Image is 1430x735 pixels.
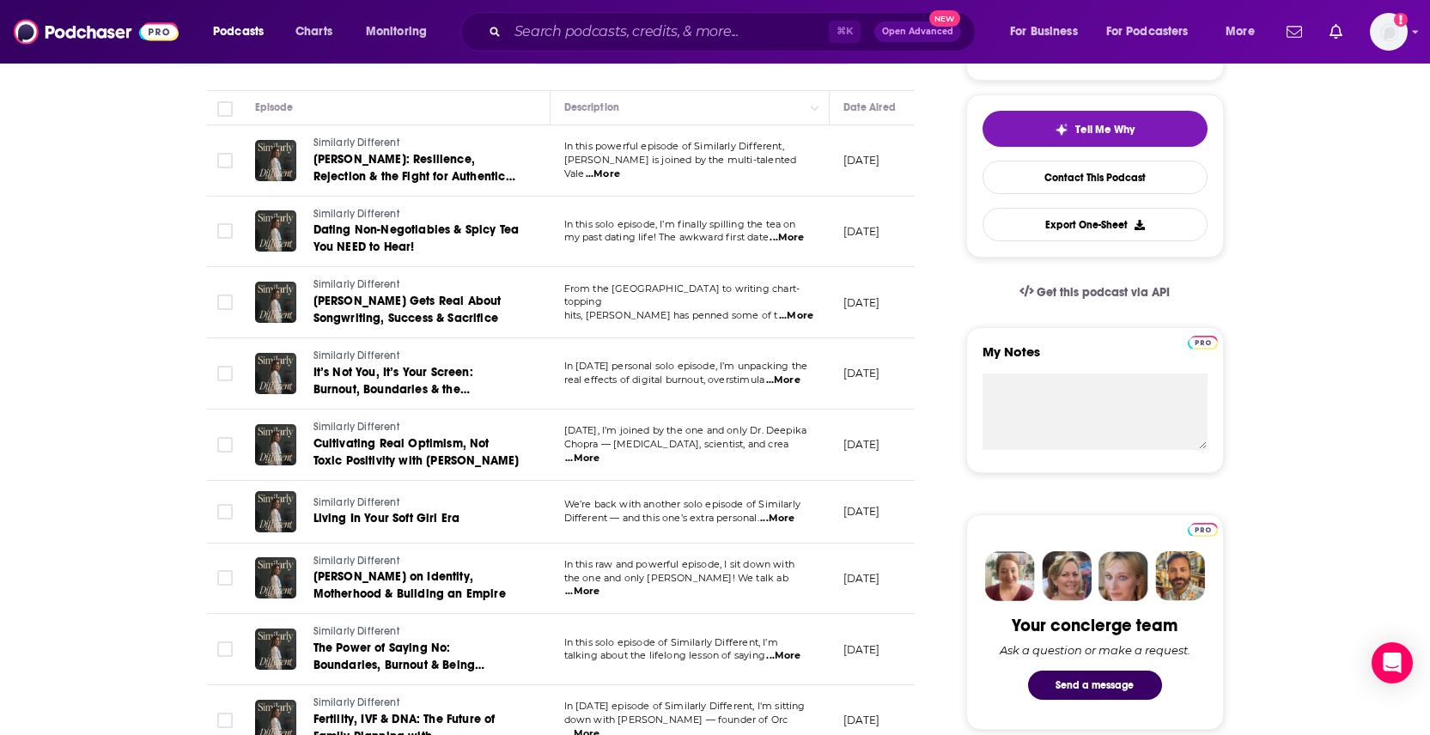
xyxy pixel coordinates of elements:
[14,15,179,48] a: Podchaser - Follow, Share and Rate Podcasts
[313,364,520,398] a: It’s Not You, It’s Your Screen: Burnout, Boundaries & the [MEDICAL_DATA]
[1037,285,1170,300] span: Get this podcast via API
[779,309,813,323] span: ...More
[882,27,953,36] span: Open Advanced
[843,713,880,727] p: [DATE]
[843,366,880,380] p: [DATE]
[564,140,784,152] span: In this powerful episode of Similarly Different,
[564,231,769,243] span: my past dating life! The awkward first date
[313,365,473,414] span: It’s Not You, It’s Your Screen: Burnout, Boundaries & the [MEDICAL_DATA]
[1226,20,1255,44] span: More
[1095,18,1214,46] button: open menu
[1106,20,1189,44] span: For Podcasters
[313,278,399,290] span: Similarly Different
[313,569,506,601] span: [PERSON_NAME] on Identity, Motherhood & Building an Empire
[564,558,794,570] span: In this raw and powerful episode, I sit down with
[843,437,880,452] p: [DATE]
[313,568,520,603] a: [PERSON_NAME] on Identity, Motherhood & Building an Empire
[477,12,992,52] div: Search podcasts, credits, & more...
[1010,20,1078,44] span: For Business
[313,293,520,327] a: [PERSON_NAME] Gets Real About Songwriting, Success & Sacrifice
[313,435,520,470] a: Cultivating Real Optimism, Not Toxic Positivity with [PERSON_NAME]
[564,636,778,648] span: In this solo episode of Similarly Different, I’m
[217,153,233,168] span: Toggle select row
[217,223,233,239] span: Toggle select row
[313,222,520,256] a: Dating Non-Negotiables & Spicy Tea You NEED to Hear!
[1188,520,1218,537] a: Pro website
[983,111,1208,147] button: tell me why sparkleTell Me Why
[564,649,765,661] span: talking about the lifelong lesson of saying
[1370,13,1408,51] button: Show profile menu
[843,153,880,167] p: [DATE]
[564,282,800,308] span: From the [GEOGRAPHIC_DATA] to writing chart-topping
[843,504,880,519] p: [DATE]
[564,374,765,386] span: real effects of digital burnout, overstimula
[843,97,896,118] div: Date Aired
[586,167,620,181] span: ...More
[843,571,880,586] p: [DATE]
[1075,123,1135,137] span: Tell Me Why
[564,424,807,436] span: [DATE], I’m joined by the one and only Dr. Deepika
[217,641,233,657] span: Toggle select row
[313,222,520,254] span: Dating Non-Negotiables & Spicy Tea You NEED to Hear!
[313,151,520,185] a: [PERSON_NAME]: Resilience, Rejection & the Fight for Authentic Latina Stories
[983,343,1208,374] label: My Notes
[998,18,1099,46] button: open menu
[1188,523,1218,537] img: Podchaser Pro
[1188,333,1218,349] a: Pro website
[843,642,880,657] p: [DATE]
[1372,642,1413,683] div: Open Intercom Messenger
[354,18,449,46] button: open menu
[217,366,233,381] span: Toggle select row
[313,421,399,433] span: Similarly Different
[313,420,520,435] a: Similarly Different
[313,696,520,711] a: Similarly Different
[805,98,825,118] button: Column Actions
[217,437,233,453] span: Toggle select row
[313,625,399,637] span: Similarly Different
[284,18,343,46] a: Charts
[1028,671,1162,700] button: Send a message
[313,495,518,511] a: Similarly Different
[843,295,880,310] p: [DATE]
[217,570,233,586] span: Toggle select row
[564,512,759,524] span: Different — and this one’s extra personal.
[1055,123,1068,137] img: tell me why sparkle
[843,224,880,239] p: [DATE]
[201,18,286,46] button: open menu
[295,20,332,44] span: Charts
[564,714,788,726] span: down with [PERSON_NAME] — founder of Orc
[760,512,794,525] span: ...More
[564,498,800,510] span: We’re back with another solo episode of Similarly
[564,360,808,372] span: In [DATE] personal solo episode, I’m unpacking the
[313,624,520,640] a: Similarly Different
[313,207,520,222] a: Similarly Different
[1006,271,1184,313] a: Get this podcast via API
[313,496,399,508] span: Similarly Different
[564,438,789,450] span: Chopra — [MEDICAL_DATA], scientist, and crea
[213,20,264,44] span: Podcasts
[313,696,399,708] span: Similarly Different
[313,208,399,220] span: Similarly Different
[874,21,961,42] button: Open AdvancedNew
[564,154,797,179] span: [PERSON_NAME] is joined by the multi-talented Vale
[313,555,399,567] span: Similarly Different
[313,641,485,689] span: The Power of Saying No: Boundaries, Burnout & Being Enough
[313,640,520,674] a: The Power of Saying No: Boundaries, Burnout & Being Enough
[929,10,960,27] span: New
[313,152,515,201] span: [PERSON_NAME]: Resilience, Rejection & the Fight for Authentic Latina Stories
[564,218,796,230] span: In this solo episode, I’m finally spilling the tea on
[217,295,233,310] span: Toggle select row
[313,510,518,527] a: Living In Your Soft Girl Era
[313,349,520,364] a: Similarly Different
[1370,13,1408,51] span: Logged in as BerkMarc
[1012,615,1177,636] div: Your concierge team
[313,137,399,149] span: Similarly Different
[766,649,800,663] span: ...More
[366,20,427,44] span: Monitoring
[983,208,1208,241] button: Export One-Sheet
[1214,18,1276,46] button: open menu
[255,97,294,118] div: Episode
[313,277,520,293] a: Similarly Different
[1280,17,1309,46] a: Show notifications dropdown
[217,713,233,728] span: Toggle select row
